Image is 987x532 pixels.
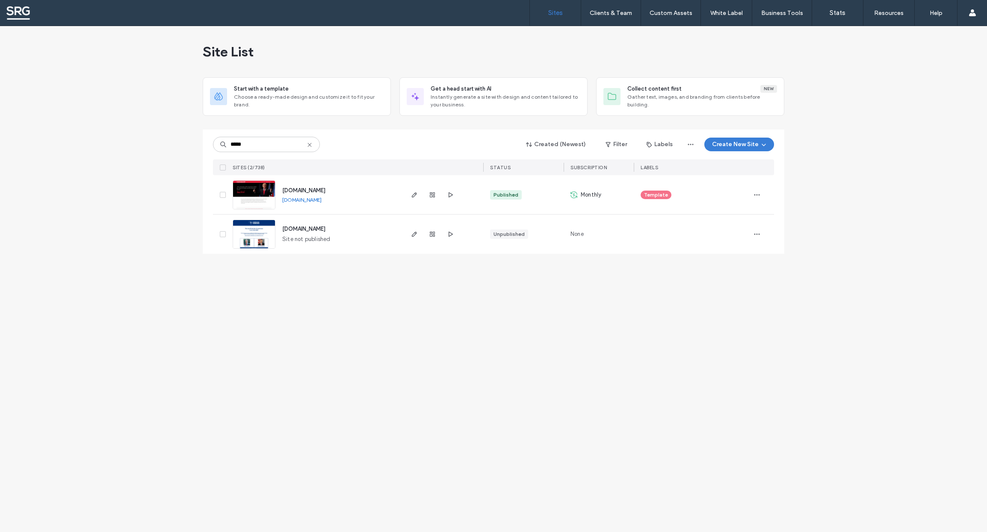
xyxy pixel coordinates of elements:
[650,9,692,17] label: Custom Assets
[234,93,384,109] span: Choose a ready-made design and customize it to fit your brand.
[596,77,784,116] div: Collect content firstNewGather text, images, and branding from clients before building.
[493,191,518,199] div: Published
[519,138,594,151] button: Created (Newest)
[431,93,580,109] span: Instantly generate a site with design and content tailored to your business.
[627,85,682,93] span: Collect content first
[282,197,322,203] a: [DOMAIN_NAME]
[203,43,254,60] span: Site List
[581,191,601,199] span: Monthly
[830,9,845,17] label: Stats
[597,138,635,151] button: Filter
[874,9,904,17] label: Resources
[548,9,563,17] label: Sites
[930,9,943,17] label: Help
[493,230,525,238] div: Unpublished
[760,85,777,93] div: New
[710,9,743,17] label: White Label
[234,85,289,93] span: Start with a template
[203,77,391,116] div: Start with a templateChoose a ready-made design and customize it to fit your brand.
[627,93,777,109] span: Gather text, images, and branding from clients before building.
[431,85,491,93] span: Get a head start with AI
[233,165,265,170] span: SITES (2/738)
[490,165,511,170] span: STATUS
[570,165,607,170] span: SUBSCRIPTION
[639,138,680,151] button: Labels
[704,138,774,151] button: Create New Site
[282,187,325,194] a: [DOMAIN_NAME]
[590,9,632,17] label: Clients & Team
[641,165,658,170] span: LABELS
[282,226,325,232] a: [DOMAIN_NAME]
[399,77,588,116] div: Get a head start with AIInstantly generate a site with design and content tailored to your business.
[644,191,668,199] span: Template
[570,230,584,238] span: None
[761,9,803,17] label: Business Tools
[282,235,331,244] span: Site not published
